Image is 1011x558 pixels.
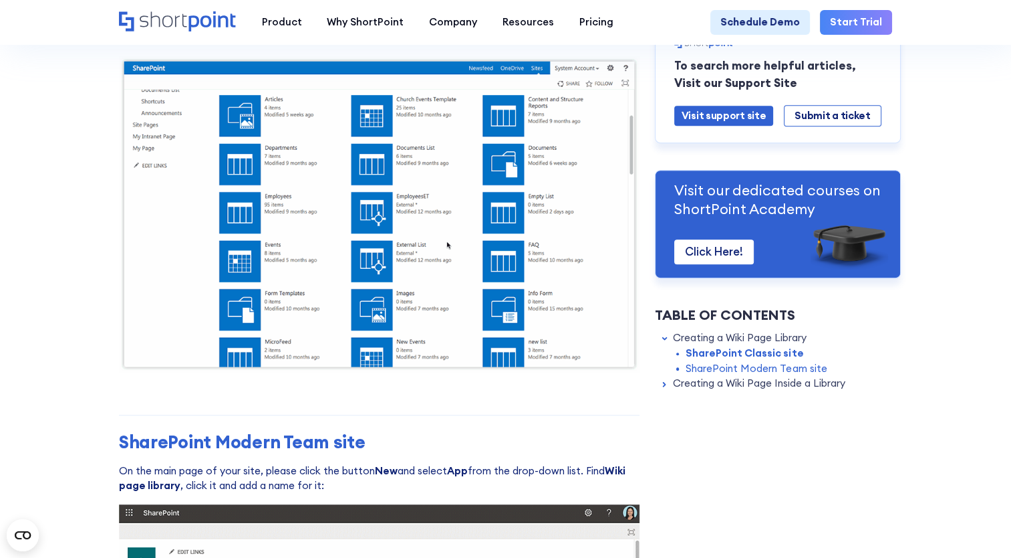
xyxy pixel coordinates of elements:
[674,181,881,218] p: Visit our dedicated courses on ShortPoint Academy
[429,15,477,30] div: Company
[673,331,807,346] a: Creating a Wiki Page Library
[674,58,881,92] p: To search more helpful articles, Visit our Support Site
[416,10,490,35] a: Company
[249,10,315,35] a: Product
[119,432,639,453] h3: SharePoint Modern Team site
[686,346,803,361] a: SharePoint Classic site
[674,240,754,264] a: Click Here!
[579,15,613,30] div: Pricing
[327,15,404,30] div: Why ShortPoint
[674,106,774,126] a: Visit support site
[261,15,301,30] div: Product
[686,361,827,376] a: SharePoint Modern Team site
[673,376,845,391] a: Creating a Wiki Page Inside a Library
[655,305,901,325] div: Table of Contents
[502,15,554,30] div: Resources
[710,10,810,35] a: Schedule Demo
[7,519,39,551] button: Open CMP widget
[375,464,398,477] strong: New
[567,10,626,35] a: Pricing
[447,464,468,477] strong: App
[119,464,639,494] p: On the main page of your site, please click the button and select from the drop-down list. Find ,...
[784,105,881,126] a: Submit a ticket
[314,10,416,35] a: Why ShortPoint
[490,10,567,35] a: Resources
[944,494,1011,558] iframe: Chat Widget
[119,11,237,33] a: Home
[820,10,892,35] a: Start Trial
